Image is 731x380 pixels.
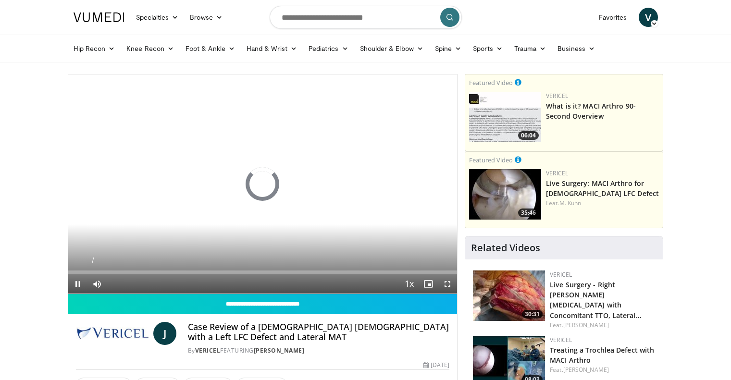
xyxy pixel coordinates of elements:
a: Foot & Ankle [180,39,241,58]
a: 06:04 [469,92,541,142]
a: Trauma [508,39,552,58]
a: V [639,8,658,27]
h4: Case Review of a [DEMOGRAPHIC_DATA] [DEMOGRAPHIC_DATA] with a Left LFC Defect and Lateral MAT [188,322,449,343]
img: eb023345-1e2d-4374-a840-ddbc99f8c97c.150x105_q85_crop-smart_upscale.jpg [469,169,541,220]
button: Enable picture-in-picture mode [419,274,438,294]
small: Featured Video [469,156,513,164]
div: Feat. [546,199,659,208]
div: Feat. [550,366,655,374]
a: [PERSON_NAME] [254,346,305,355]
div: By FEATURING [188,346,449,355]
div: Feat. [550,321,655,330]
a: Hand & Wrist [241,39,303,58]
a: Knee Recon [121,39,180,58]
a: Hip Recon [68,39,121,58]
img: Vericel [76,322,149,345]
a: Spine [429,39,467,58]
button: Pause [68,274,87,294]
h4: Related Videos [471,242,540,254]
div: [DATE] [423,361,449,369]
a: Specialties [130,8,185,27]
button: Playback Rate [399,274,419,294]
a: J [153,322,176,345]
a: Vericel [550,270,572,279]
a: Live Surgery - Right [PERSON_NAME][MEDICAL_DATA] with Concomitant TTO, Lateral… [550,280,642,319]
a: 30:31 [473,270,545,321]
img: aa6cc8ed-3dbf-4b6a-8d82-4a06f68b6688.150x105_q85_crop-smart_upscale.jpg [469,92,541,142]
a: [PERSON_NAME] [563,321,609,329]
a: Sports [467,39,508,58]
small: Featured Video [469,78,513,87]
span: / [92,257,94,264]
a: Business [552,39,601,58]
a: Pediatrics [303,39,354,58]
a: Vericel [550,336,572,344]
input: Search topics, interventions [270,6,462,29]
a: [PERSON_NAME] [563,366,609,374]
button: Fullscreen [438,274,457,294]
img: f2822210-6046-4d88-9b48-ff7c77ada2d7.150x105_q85_crop-smart_upscale.jpg [473,270,545,321]
a: Treating a Trochlea Defect with MACI Arthro [550,345,654,365]
a: Vericel [546,169,568,177]
a: Vericel [546,92,568,100]
a: 35:46 [469,169,541,220]
a: Favorites [593,8,633,27]
img: VuMedi Logo [74,12,124,22]
span: 35:46 [518,208,539,217]
a: Shoulder & Elbow [354,39,429,58]
a: Vericel [195,346,221,355]
button: Mute [87,274,107,294]
a: Live Surgery: MACI Arthro for [DEMOGRAPHIC_DATA] LFC Defect [546,179,659,198]
a: Browse [184,8,228,27]
a: M. Kuhn [559,199,582,207]
a: What is it? MACI Arthro 90-Second Overview [546,101,636,121]
span: 06:04 [518,131,539,140]
video-js: Video Player [68,74,458,294]
span: 30:31 [522,310,543,319]
div: Progress Bar [68,270,458,274]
